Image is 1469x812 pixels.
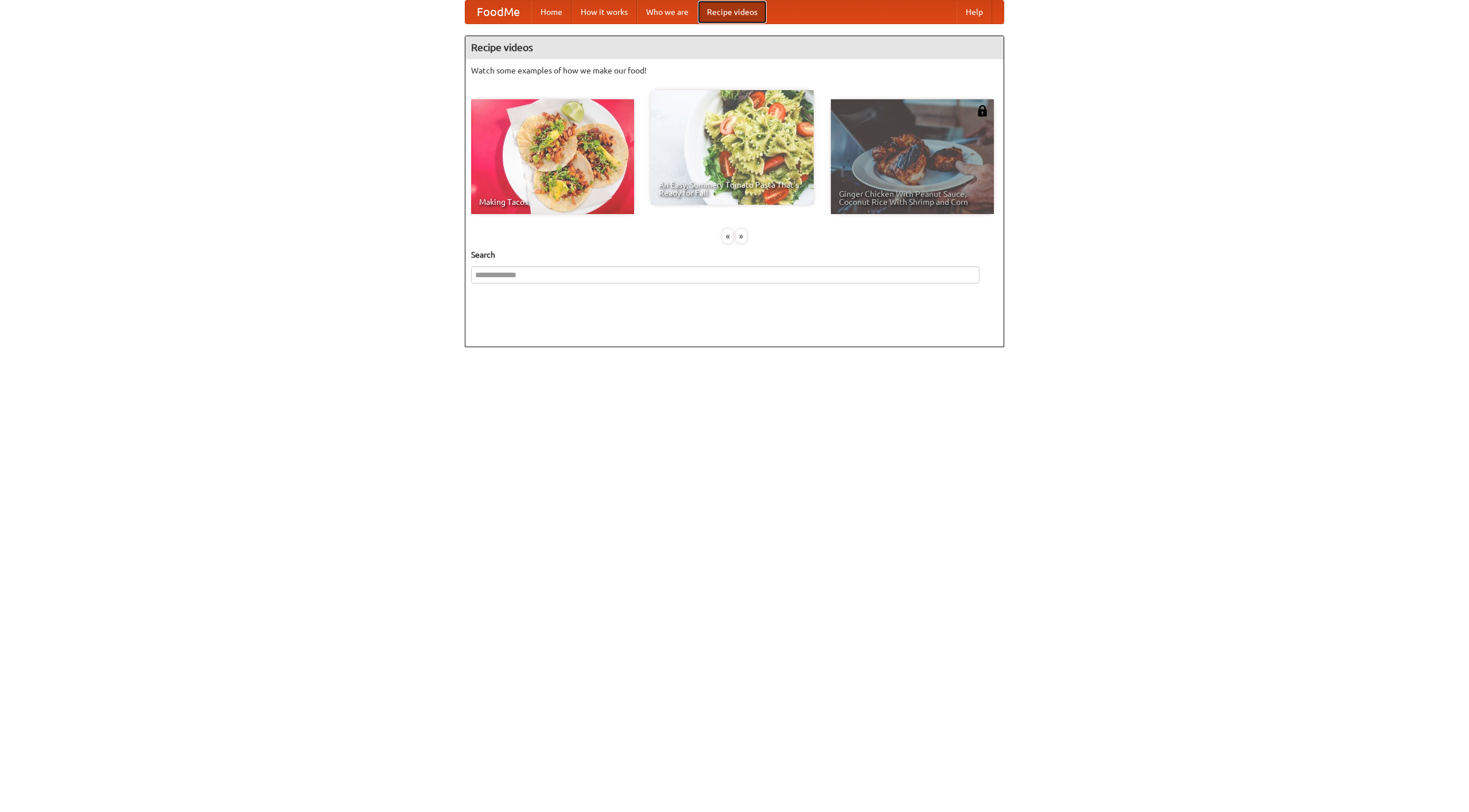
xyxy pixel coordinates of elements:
a: Recipe videos [698,1,767,24]
p: Watch some examples of how we make our food! [471,65,998,76]
a: How it works [572,1,637,24]
div: « [722,229,733,243]
span: An Easy, Summery Tomato Pasta That's Ready for Fall [659,181,806,197]
img: 483408.png [977,105,988,116]
div: » [736,229,747,243]
span: Making Tacos [479,198,626,206]
a: Who we are [637,1,698,24]
a: An Easy, Summery Tomato Pasta That's Ready for Fall [651,90,814,205]
a: Help [957,1,992,24]
h4: Recipe videos [465,36,1004,59]
a: FoodMe [465,1,531,24]
a: Home [531,1,572,24]
h5: Search [471,249,998,261]
a: Making Tacos [471,99,634,214]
